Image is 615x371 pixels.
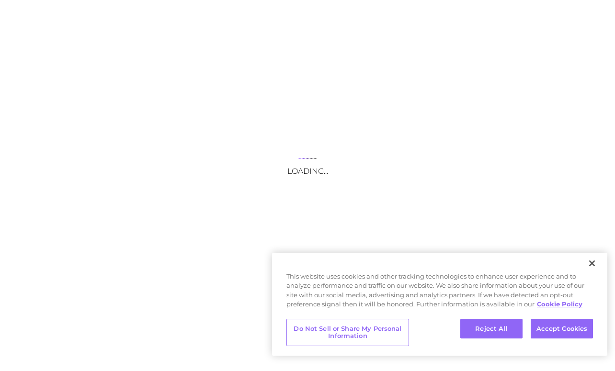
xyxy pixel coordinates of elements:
div: Privacy [272,253,607,356]
div: This website uses cookies and other tracking technologies to enhance user experience and to analy... [272,272,607,314]
h3: Loading... [212,167,403,176]
a: More information about your privacy, opens in a new tab [537,300,582,308]
button: Accept Cookies [531,319,593,339]
button: Do Not Sell or Share My Personal Information, Opens the preference center dialog [286,319,409,346]
div: Cookie banner [272,253,607,356]
button: Reject All [460,319,523,339]
button: Close [581,253,603,274]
